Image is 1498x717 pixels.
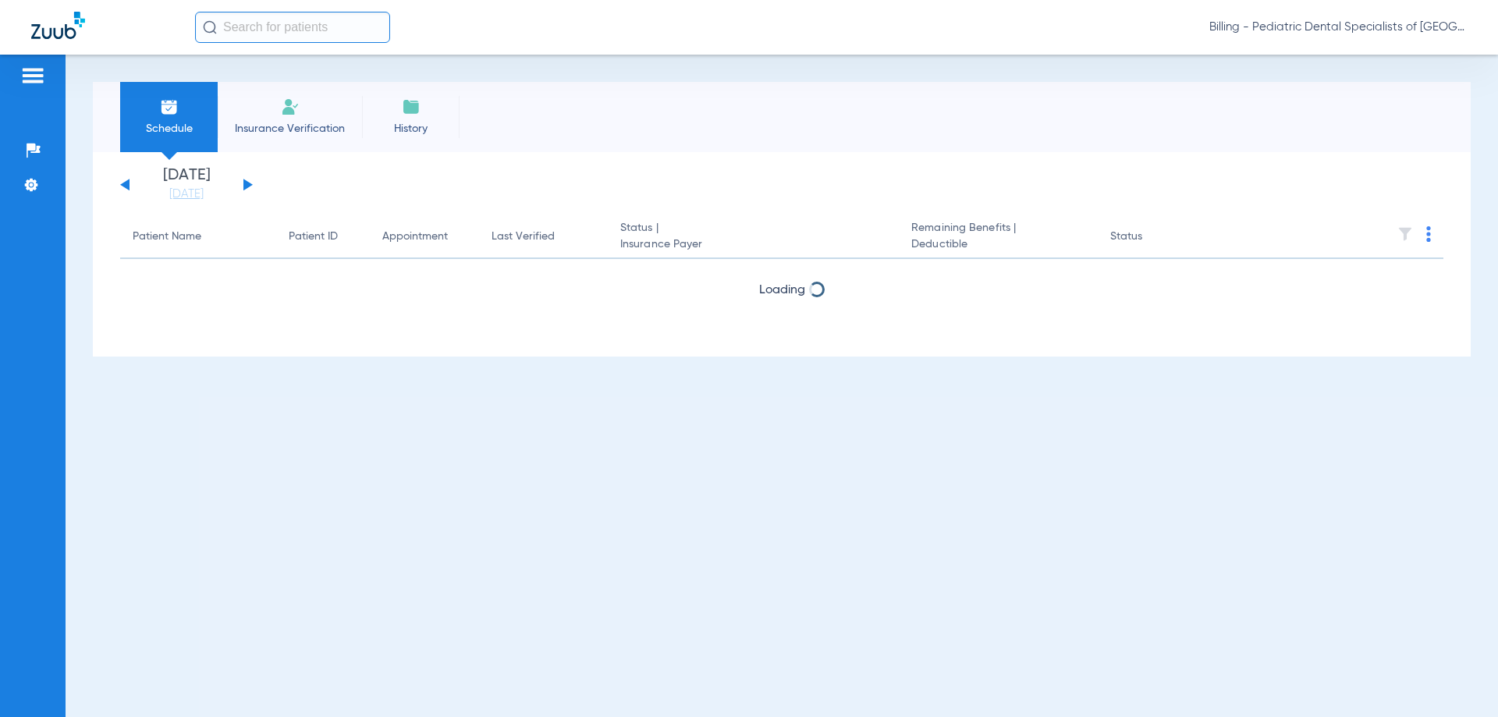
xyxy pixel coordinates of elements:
[229,121,350,137] span: Insurance Verification
[20,66,45,85] img: hamburger-icon
[382,229,448,245] div: Appointment
[1397,226,1413,242] img: filter.svg
[382,229,467,245] div: Appointment
[1209,20,1467,35] span: Billing - Pediatric Dental Specialists of [GEOGRAPHIC_DATA]
[203,20,217,34] img: Search Icon
[195,12,390,43] input: Search for patients
[160,98,179,116] img: Schedule
[374,121,448,137] span: History
[1426,226,1431,242] img: group-dot-blue.svg
[402,98,421,116] img: History
[759,284,805,296] span: Loading
[289,229,338,245] div: Patient ID
[911,236,1084,253] span: Deductible
[133,229,201,245] div: Patient Name
[620,236,886,253] span: Insurance Payer
[492,229,555,245] div: Last Verified
[899,215,1097,259] th: Remaining Benefits |
[281,98,300,116] img: Manual Insurance Verification
[608,215,899,259] th: Status |
[31,12,85,39] img: Zuub Logo
[140,186,233,202] a: [DATE]
[492,229,595,245] div: Last Verified
[289,229,357,245] div: Patient ID
[1098,215,1203,259] th: Status
[133,229,264,245] div: Patient Name
[132,121,206,137] span: Schedule
[140,168,233,202] li: [DATE]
